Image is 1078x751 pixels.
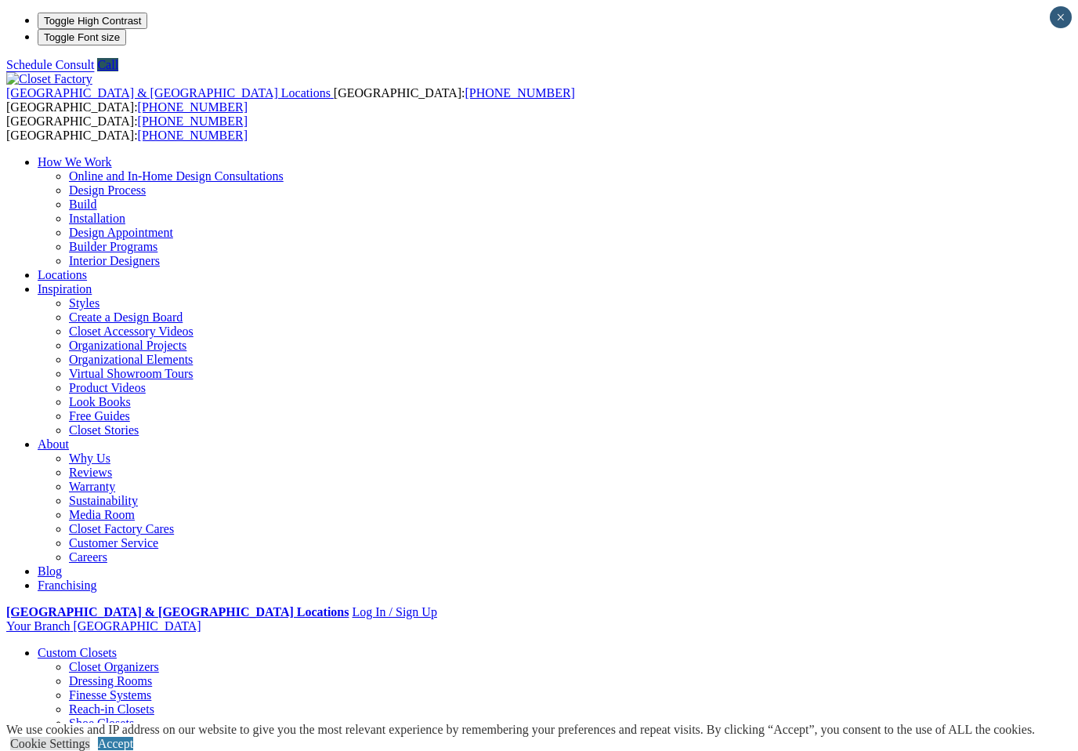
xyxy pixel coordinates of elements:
a: Careers [69,550,107,564]
a: Closet Stories [69,423,139,437]
a: Schedule Consult [6,58,94,71]
a: Closet Organizers [69,660,159,673]
span: Toggle Font size [44,31,120,43]
a: [PHONE_NUMBER] [138,100,248,114]
a: Organizational Elements [69,353,193,366]
a: Blog [38,564,62,578]
a: [PHONE_NUMBER] [138,129,248,142]
a: Look Books [69,395,131,408]
a: Reach-in Closets [69,702,154,716]
span: [GEOGRAPHIC_DATA]: [GEOGRAPHIC_DATA]: [6,114,248,142]
a: [PHONE_NUMBER] [465,86,574,100]
img: Closet Factory [6,72,92,86]
a: Closet Accessory Videos [69,325,194,338]
a: Log In / Sign Up [352,605,436,619]
a: Reviews [69,466,112,479]
a: Design Appointment [69,226,173,239]
a: Closet Factory Cares [69,522,174,535]
a: Create a Design Board [69,310,183,324]
a: Interior Designers [69,254,160,267]
a: Finesse Systems [69,688,151,702]
a: Organizational Projects [69,339,186,352]
a: Franchising [38,579,97,592]
span: Toggle High Contrast [44,15,141,27]
a: Your Branch [GEOGRAPHIC_DATA] [6,619,201,633]
a: Custom Closets [38,646,117,659]
a: Product Videos [69,381,146,394]
a: Call [97,58,118,71]
a: Dressing Rooms [69,674,152,688]
a: Sustainability [69,494,138,507]
a: Cookie Settings [10,737,90,750]
a: Design Process [69,183,146,197]
span: [GEOGRAPHIC_DATA]: [GEOGRAPHIC_DATA]: [6,86,575,114]
a: Locations [38,268,87,281]
a: Styles [69,296,99,310]
a: Online and In-Home Design Consultations [69,169,284,183]
button: Close [1050,6,1072,28]
span: [GEOGRAPHIC_DATA] & [GEOGRAPHIC_DATA] Locations [6,86,331,100]
a: Virtual Showroom Tours [69,367,194,380]
a: About [38,437,69,451]
a: Why Us [69,452,110,465]
span: Your Branch [6,619,70,633]
a: Installation [69,212,125,225]
a: Customer Service [69,536,158,550]
a: [PHONE_NUMBER] [138,114,248,128]
button: Toggle High Contrast [38,13,147,29]
a: Warranty [69,480,115,493]
a: Inspiration [38,282,92,296]
a: Media Room [69,508,135,521]
a: Shoe Closets [69,717,134,730]
a: [GEOGRAPHIC_DATA] & [GEOGRAPHIC_DATA] Locations [6,86,334,100]
button: Toggle Font size [38,29,126,45]
a: How We Work [38,155,112,169]
span: [GEOGRAPHIC_DATA] [73,619,201,633]
a: Build [69,198,97,211]
a: Accept [98,737,133,750]
a: [GEOGRAPHIC_DATA] & [GEOGRAPHIC_DATA] Locations [6,605,349,619]
div: We use cookies and IP address on our website to give you the most relevant experience by remember... [6,723,1035,737]
a: Free Guides [69,409,130,423]
a: Builder Programs [69,240,157,253]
